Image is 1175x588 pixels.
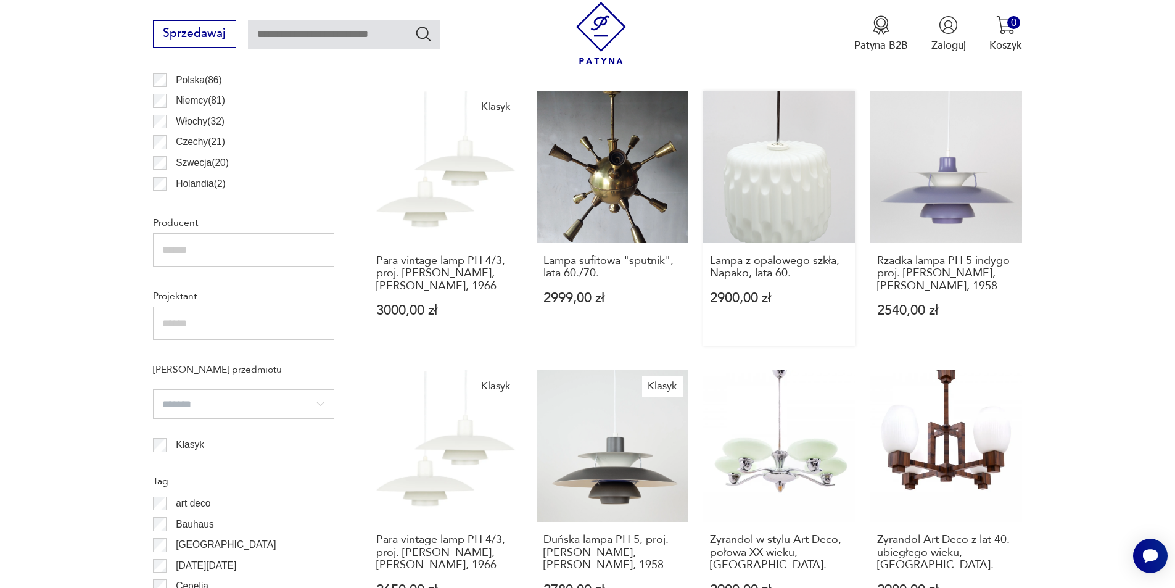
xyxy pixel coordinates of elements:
iframe: Smartsupp widget button [1133,539,1168,573]
p: [PERSON_NAME] przedmiotu [153,362,334,378]
img: Ikona medalu [872,15,891,35]
p: 2999,00 zł [543,292,682,305]
a: Lampa z opalowego szkła, Napako, lata 60.Lampa z opalowego szkła, Napako, lata 60.2900,00 zł [703,91,855,346]
h3: Para vintage lamp PH 4/3, proj. [PERSON_NAME], [PERSON_NAME], 1966 [376,534,515,571]
p: Bauhaus [176,516,214,532]
a: Ikona medaluPatyna B2B [854,15,908,52]
a: Sprzedawaj [153,30,236,39]
p: Polska ( 86 ) [176,72,222,88]
p: 3000,00 zł [376,304,515,317]
p: Zaloguj [931,38,966,52]
img: Ikonka użytkownika [939,15,958,35]
p: Klasyk [176,437,204,453]
p: Koszyk [989,38,1022,52]
p: Czechy ( 21 ) [176,134,225,150]
button: Szukaj [414,25,432,43]
button: Patyna B2B [854,15,908,52]
a: Lampa sufitowa "sputnik", lata 60./70.Lampa sufitowa "sputnik", lata 60./70.2999,00 zł [537,91,689,346]
button: Zaloguj [931,15,966,52]
p: Projektant [153,288,334,304]
div: 0 [1007,16,1020,29]
h3: Para vintage lamp PH 4/3, proj. [PERSON_NAME], [PERSON_NAME], 1966 [376,255,515,292]
img: Patyna - sklep z meblami i dekoracjami vintage [570,2,632,64]
p: Patyna B2B [854,38,908,52]
a: KlasykPara vintage lamp PH 4/3, proj. Poul Henningsen, Louis Poulsen, 1966Para vintage lamp PH 4/... [369,91,522,346]
p: [DATE][DATE] [176,558,236,574]
img: Ikona koszyka [996,15,1015,35]
button: 0Koszyk [989,15,1022,52]
p: art deco [176,495,210,511]
h3: Lampa sufitowa "sputnik", lata 60./70. [543,255,682,280]
p: 2540,00 zł [877,304,1016,317]
p: [GEOGRAPHIC_DATA] ( 2 ) [176,196,287,212]
h3: Rzadka lampa PH 5 indygo proj. [PERSON_NAME], [PERSON_NAME], 1958 [877,255,1016,292]
h3: Żyrandol Art Deco z lat 40. ubiegłego wieku, [GEOGRAPHIC_DATA]. [877,534,1016,571]
p: Szwecja ( 20 ) [176,155,229,171]
h3: Lampa z opalowego szkła, Napako, lata 60. [710,255,849,280]
p: 2900,00 zł [710,292,849,305]
p: Niemcy ( 81 ) [176,93,225,109]
h3: Żyrandol w stylu Art Deco, połowa XX wieku, [GEOGRAPHIC_DATA]. [710,534,849,571]
p: Holandia ( 2 ) [176,176,226,192]
a: Rzadka lampa PH 5 indygo proj. Poul Henningsen, Louis Poulsen, 1958Rzadka lampa PH 5 indygo proj.... [870,91,1023,346]
p: Tag [153,473,334,489]
p: [GEOGRAPHIC_DATA] [176,537,276,553]
h3: Duńska lampa PH 5, proj. [PERSON_NAME], [PERSON_NAME], 1958 [543,534,682,571]
p: Producent [153,215,334,231]
button: Sprzedawaj [153,20,236,48]
p: Włochy ( 32 ) [176,114,225,130]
